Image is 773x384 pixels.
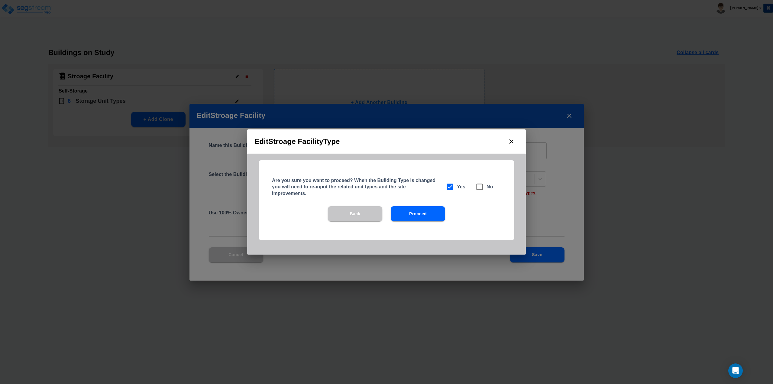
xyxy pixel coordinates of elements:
[391,206,445,221] button: Proceed
[272,177,438,197] h5: Are you sure you want to proceed? When the Building Type is changed you will need to re-input the...
[328,206,382,221] button: Back
[728,363,743,378] div: Open Intercom Messenger
[487,183,493,191] h6: No
[504,134,519,149] button: close
[247,129,526,154] h2: Edit Stroage Facility Type
[457,183,465,191] h6: Yes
